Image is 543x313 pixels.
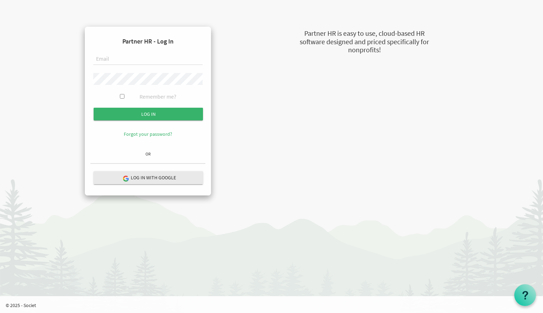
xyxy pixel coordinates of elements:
label: Remember me? [140,93,176,101]
div: software designed and priced specifically for [265,37,464,47]
button: Log in with Google [94,171,203,184]
p: © 2025 - Societ [6,302,543,309]
h4: Partner HR - Log In [90,32,205,51]
h6: OR [90,152,205,156]
div: Partner HR is easy to use, cloud-based HR [265,28,464,39]
div: nonprofits! [265,45,464,55]
input: Log in [94,108,203,120]
input: Email [93,53,203,65]
a: Forgot your password? [124,131,172,137]
img: google-logo.png [123,175,129,181]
